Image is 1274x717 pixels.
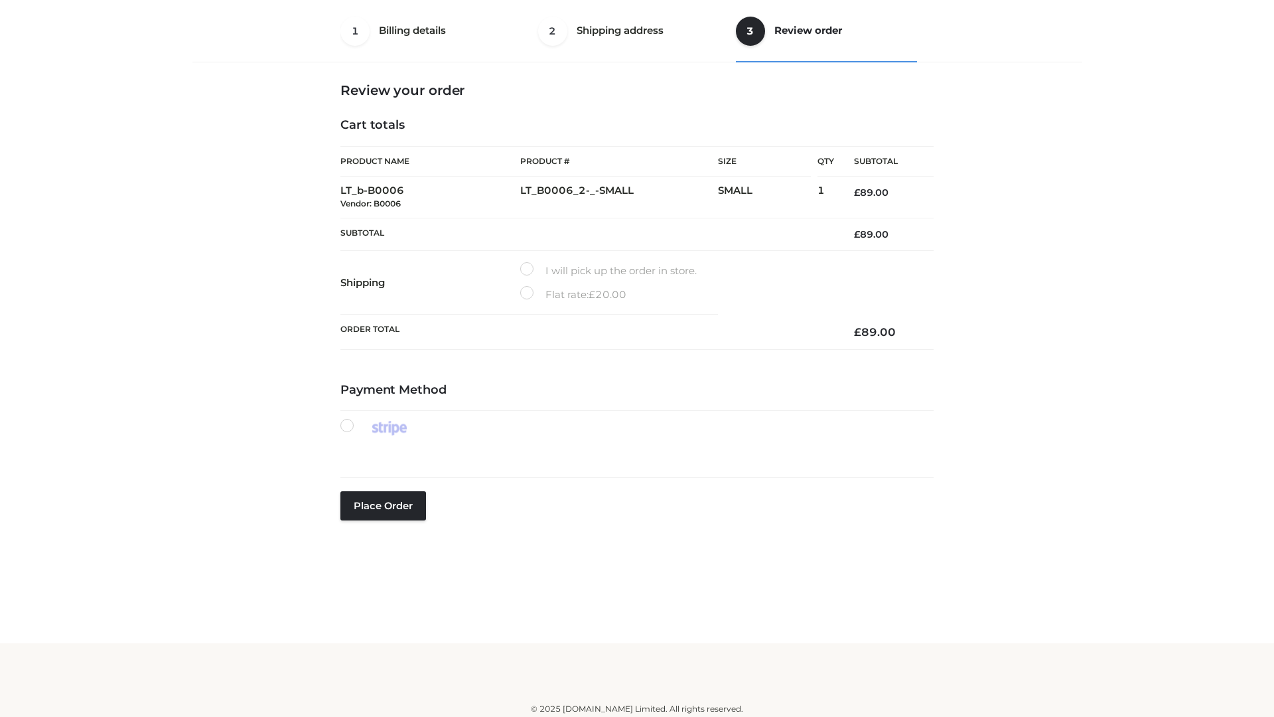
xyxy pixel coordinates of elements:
th: Product # [520,146,718,177]
th: Shipping [340,251,520,315]
th: Qty [817,146,834,177]
td: LT_B0006_2-_-SMALL [520,177,718,218]
td: LT_b-B0006 [340,177,520,218]
th: Order Total [340,315,834,350]
span: £ [854,187,860,199]
span: £ [854,325,861,339]
button: Place order [340,491,426,520]
label: Flat rate: [520,286,626,303]
bdi: 89.00 [854,228,888,240]
th: Product Name [340,146,520,177]
h3: Review your order [340,82,934,98]
bdi: 89.00 [854,325,896,339]
span: £ [854,228,860,240]
td: 1 [817,177,834,218]
bdi: 89.00 [854,187,888,199]
td: SMALL [718,177,817,218]
div: © 2025 [DOMAIN_NAME] Limited. All rights reserved. [197,702,1077,716]
span: £ [589,288,595,301]
th: Subtotal [834,147,934,177]
small: Vendor: B0006 [340,199,401,208]
h4: Cart totals [340,118,934,133]
h4: Payment Method [340,383,934,398]
th: Subtotal [340,218,834,250]
bdi: 20.00 [589,288,626,301]
th: Size [718,147,811,177]
label: I will pick up the order in store. [520,262,697,279]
